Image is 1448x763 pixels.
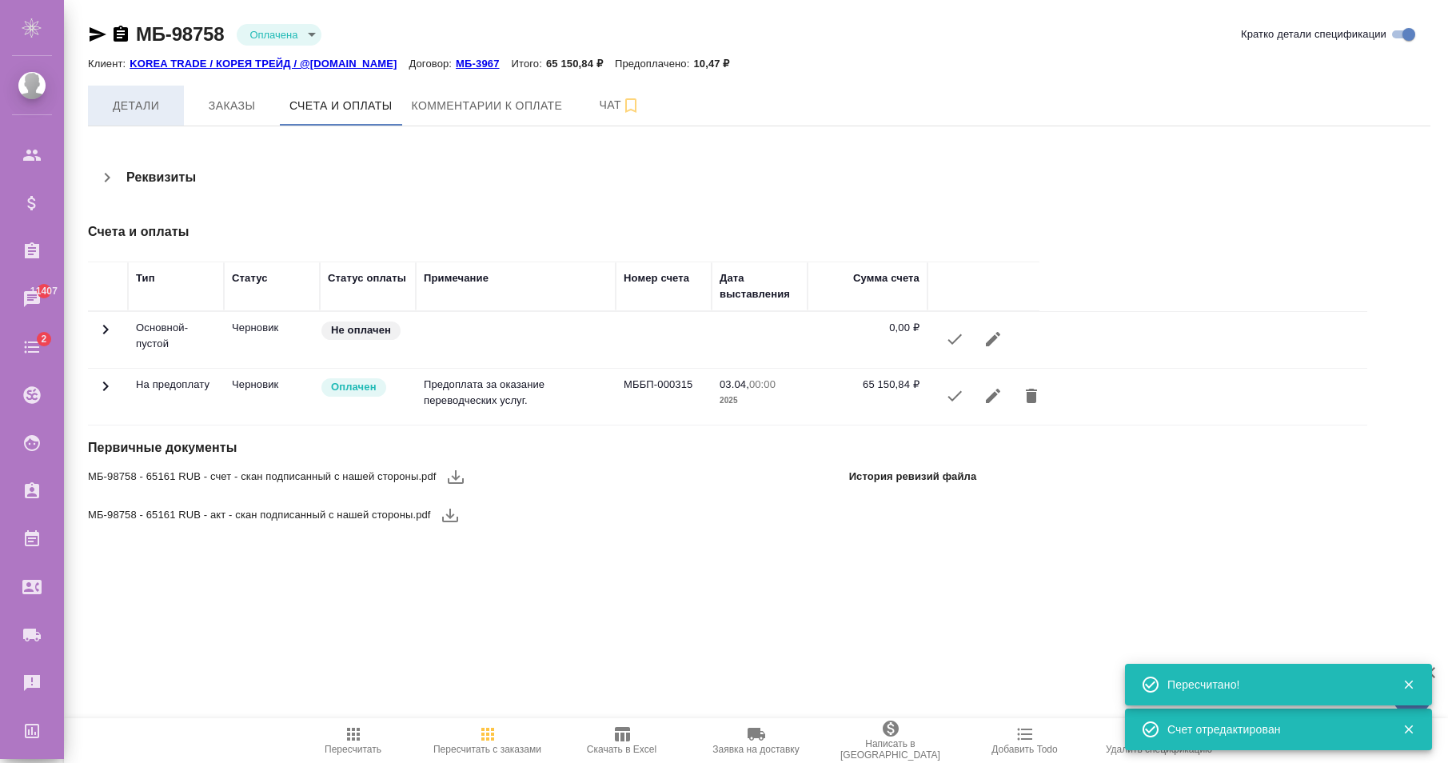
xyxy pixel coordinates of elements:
p: Можно менять сумму счета, создавать счет на предоплату, вносить изменения и пересчитывать специю [232,377,312,393]
td: Основной-пустой [128,312,224,368]
p: МБ-3967 [456,58,511,70]
h4: Счета и оплаты [88,222,983,242]
p: Предоплата за оказание переводческих услуг. [424,377,608,409]
span: МБ-98758 - 65161 RUB - акт - скан подписанный с нашей стороны.pdf [88,507,431,523]
div: Тип [136,270,155,286]
span: Заказы [193,96,270,116]
span: 11407 [21,283,67,299]
td: 0,00 ₽ [808,312,927,368]
button: Закрыть [1392,722,1425,737]
button: Добавить Todo [958,718,1092,763]
button: Скопировать ссылку [111,25,130,44]
span: Пересчитать [325,744,381,755]
p: 2025 [720,393,800,409]
button: Скопировать ссылку для ЯМессенджера [88,25,107,44]
span: Счета и оплаты [289,96,393,116]
span: Заявка на доставку [712,744,799,755]
span: Toggle Row Expanded [96,386,115,398]
div: Пересчитано! [1167,677,1378,693]
p: Итого: [512,58,546,70]
td: 65 150,84 ₽ [808,369,927,425]
a: МБ-3967 [456,56,511,70]
div: Номер счета [624,270,689,286]
button: К выставлению [935,320,974,358]
svg: Подписаться [621,96,640,115]
button: Скачать в Excel [555,718,689,763]
span: Удалить спецификацию [1106,744,1212,755]
div: Сумма счета [853,270,919,286]
button: Закрыть [1392,677,1425,692]
div: Счет отредактирован [1167,721,1378,737]
a: KOREA TRADE / КОРЕЯ ТРЕЙД / @[DOMAIN_NAME] [130,56,409,70]
span: Кратко детали спецификации [1241,26,1386,42]
div: Оплачена [237,24,321,46]
span: Комментарии к оплате [412,96,563,116]
span: Скачать в Excel [587,744,656,755]
span: Чат [581,95,658,115]
p: 10,47 ₽ [693,58,741,70]
button: Оплачена [245,28,302,42]
a: 11407 [4,279,60,319]
button: Пересчитать с заказами [421,718,555,763]
p: 03.04, [720,378,749,390]
div: Дата выставления [720,270,800,302]
p: Договор: [409,58,456,70]
td: МББП-000315 [616,369,712,425]
h4: Первичные документы [88,438,983,457]
p: Не оплачен [331,322,391,338]
td: На предоплату [128,369,224,425]
span: Toggle Row Expanded [96,330,115,342]
span: Детали [98,96,174,116]
p: История ревизий файла [849,469,977,485]
p: Оплачен [331,379,377,395]
span: 2 [31,331,56,347]
div: Статус [232,270,268,286]
span: Добавить Todo [991,744,1057,755]
button: Пересчитать [286,718,421,763]
p: Клиент: [88,58,130,70]
button: Заявка на доставку [689,718,824,763]
button: К выставлению [935,377,974,415]
div: Примечание [424,270,489,286]
a: 2 [4,327,60,367]
button: Удалить спецификацию [1092,718,1227,763]
p: KOREA TRADE / КОРЕЯ ТРЕЙД / @[DOMAIN_NAME] [130,58,409,70]
p: 65 150,84 ₽ [546,58,615,70]
button: Удалить [1012,377,1051,415]
div: Статус оплаты [328,270,406,286]
p: Можно менять сумму счета, создавать счет на предоплату, вносить изменения и пересчитывать специю [232,320,312,336]
button: Редактировать [974,377,1012,415]
span: Написать в [GEOGRAPHIC_DATA] [833,738,948,761]
button: Редактировать [974,320,1012,358]
h4: Реквизиты [126,168,196,187]
span: Пересчитать с заказами [433,744,541,755]
a: МБ-98758 [136,23,224,45]
span: МБ-98758 - 65161 RUB - счет - скан подписанный с нашей стороны.pdf [88,469,437,485]
p: 00:00 [749,378,776,390]
button: Написать в [GEOGRAPHIC_DATA] [824,718,958,763]
p: Предоплачено: [615,58,694,70]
